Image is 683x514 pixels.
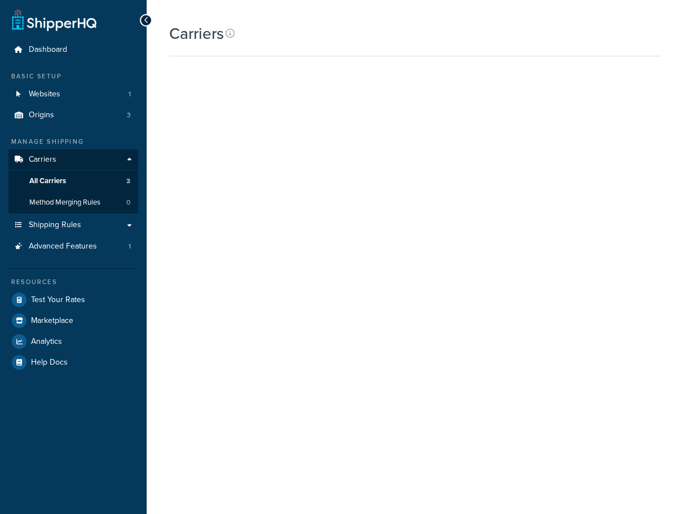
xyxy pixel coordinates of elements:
li: Advanced Features [8,236,138,257]
a: Test Your Rates [8,290,138,310]
span: Help Docs [31,358,68,367]
span: Origins [29,110,54,120]
a: Origins 3 [8,105,138,126]
a: Marketplace [8,311,138,331]
span: Marketplace [31,316,73,326]
span: 3 [126,176,130,186]
li: Carriers [8,149,138,214]
span: 0 [126,198,130,207]
a: Analytics [8,331,138,352]
span: All Carriers [29,176,66,186]
a: Shipping Rules [8,215,138,236]
a: Advanced Features 1 [8,236,138,257]
li: Origins [8,105,138,126]
a: Method Merging Rules 0 [8,192,138,213]
div: Manage Shipping [8,137,138,147]
span: Method Merging Rules [29,198,100,207]
span: Analytics [31,337,62,347]
h1: Carriers [169,23,224,45]
div: Basic Setup [8,72,138,81]
span: Websites [29,90,60,99]
span: Shipping Rules [29,220,81,230]
span: Advanced Features [29,242,97,251]
li: All Carriers [8,171,138,192]
a: ShipperHQ Home [12,8,96,31]
span: Test Your Rates [31,295,85,305]
a: Websites 1 [8,84,138,105]
span: 3 [127,110,131,120]
a: All Carriers 3 [8,171,138,192]
span: 1 [129,90,131,99]
span: Dashboard [29,45,67,55]
div: Resources [8,277,138,287]
span: Carriers [29,155,56,165]
a: Dashboard [8,39,138,60]
li: Websites [8,84,138,105]
li: Method Merging Rules [8,192,138,213]
span: 1 [129,242,131,251]
a: Carriers [8,149,138,170]
a: Help Docs [8,352,138,373]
